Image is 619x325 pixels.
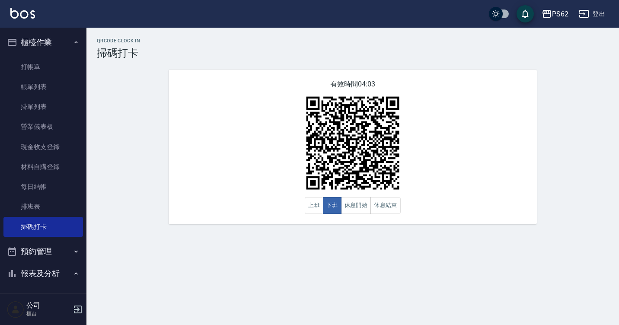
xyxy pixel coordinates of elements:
p: 櫃台 [26,310,70,318]
button: 預約管理 [3,240,83,263]
div: 有效時間 04:03 [169,70,537,224]
a: 打帳單 [3,57,83,77]
div: PS62 [552,9,568,19]
a: 材料自購登錄 [3,157,83,177]
a: 掛單列表 [3,97,83,117]
button: 休息開始 [341,197,371,214]
a: 營業儀表板 [3,117,83,137]
h2: QRcode Clock In [97,38,609,44]
button: save [517,5,534,22]
a: 每日結帳 [3,177,83,197]
a: 掃碼打卡 [3,217,83,237]
h3: 掃碼打卡 [97,47,609,59]
img: Person [7,301,24,318]
h5: 公司 [26,301,70,310]
button: 下班 [323,197,341,214]
img: Logo [10,8,35,19]
button: 報表及分析 [3,262,83,285]
button: 櫃檯作業 [3,31,83,54]
a: 報表目錄 [3,288,83,308]
button: 上班 [305,197,323,214]
button: 休息結束 [370,197,401,214]
a: 現金收支登錄 [3,137,83,157]
a: 排班表 [3,197,83,217]
button: 登出 [575,6,609,22]
button: PS62 [538,5,572,23]
a: 帳單列表 [3,77,83,97]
